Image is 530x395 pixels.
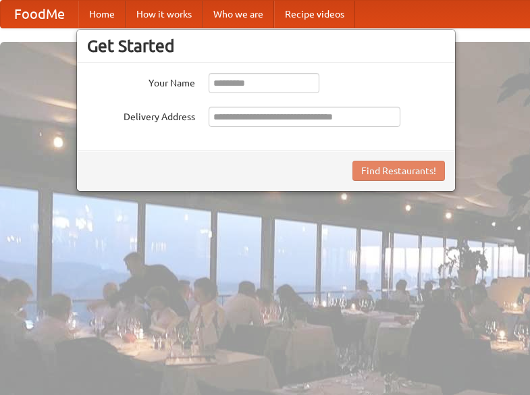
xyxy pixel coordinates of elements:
[1,1,78,28] a: FoodMe
[126,1,203,28] a: How it works
[274,1,355,28] a: Recipe videos
[87,36,445,56] h3: Get Started
[352,161,445,181] button: Find Restaurants!
[203,1,274,28] a: Who we are
[87,73,195,90] label: Your Name
[78,1,126,28] a: Home
[87,107,195,124] label: Delivery Address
